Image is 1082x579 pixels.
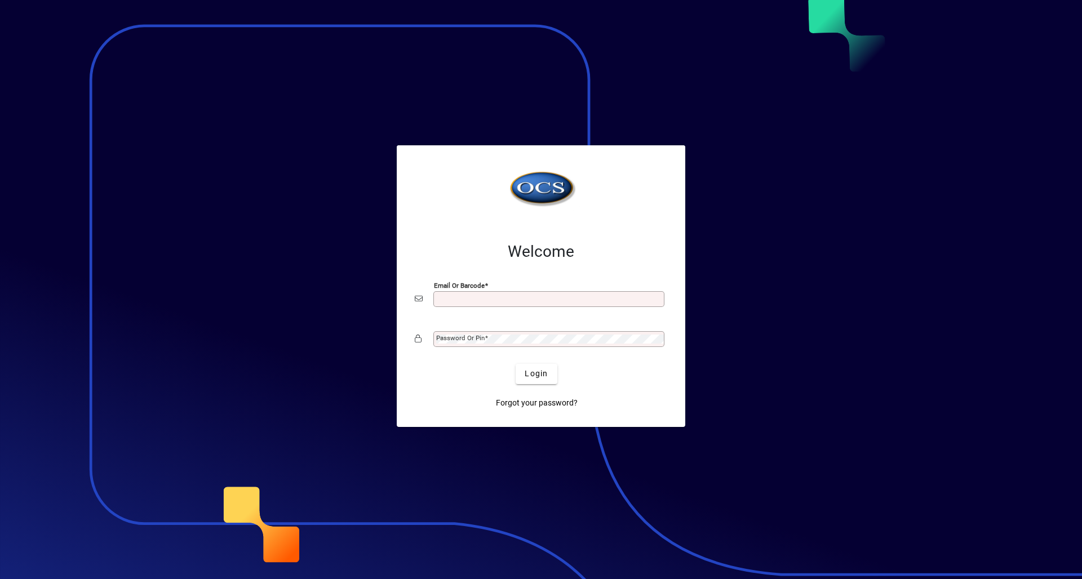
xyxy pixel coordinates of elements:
[516,364,557,384] button: Login
[525,368,548,380] span: Login
[491,393,582,413] a: Forgot your password?
[436,334,485,342] mat-label: Password or Pin
[434,281,485,289] mat-label: Email or Barcode
[496,397,578,409] span: Forgot your password?
[415,242,667,261] h2: Welcome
